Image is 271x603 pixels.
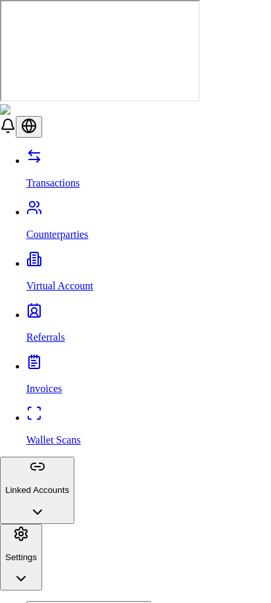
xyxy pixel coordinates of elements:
[26,383,271,395] p: Invoices
[5,485,69,495] p: Linked Accounts
[26,434,271,446] p: Wallet Scans
[5,552,37,562] p: Settings
[26,229,271,241] p: Counterparties
[26,177,271,189] p: Transactions
[26,280,271,292] p: Virtual Account
[26,331,271,343] p: Referrals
